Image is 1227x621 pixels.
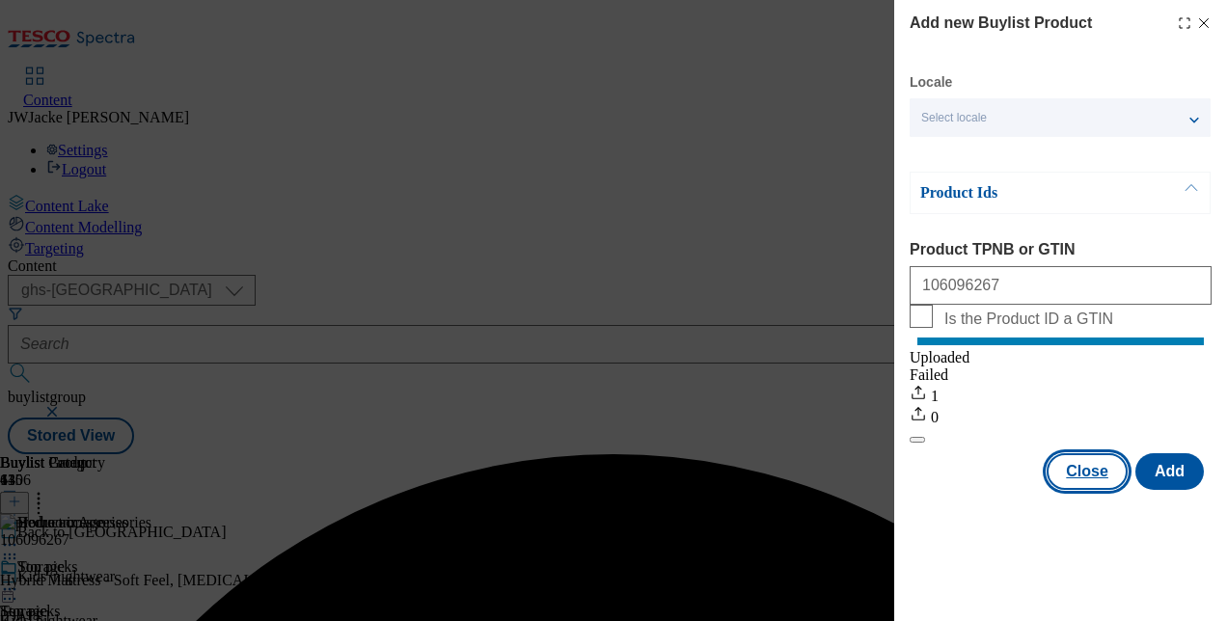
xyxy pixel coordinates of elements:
[910,384,1212,405] div: 1
[910,241,1212,258] label: Product TPNB or GTIN
[910,405,1212,426] div: 0
[921,111,987,125] span: Select locale
[1135,453,1204,490] button: Add
[1047,453,1128,490] button: Close
[944,310,1113,328] span: Is the Product ID a GTIN
[910,349,1212,366] div: Uploaded
[910,77,952,88] label: Locale
[910,366,1212,384] div: Failed
[910,12,1092,35] h4: Add new Buylist Product
[910,266,1212,305] input: Enter 1 or 20 space separated Product TPNB or GTIN
[920,183,1123,202] p: Product Ids
[910,98,1211,137] button: Select locale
